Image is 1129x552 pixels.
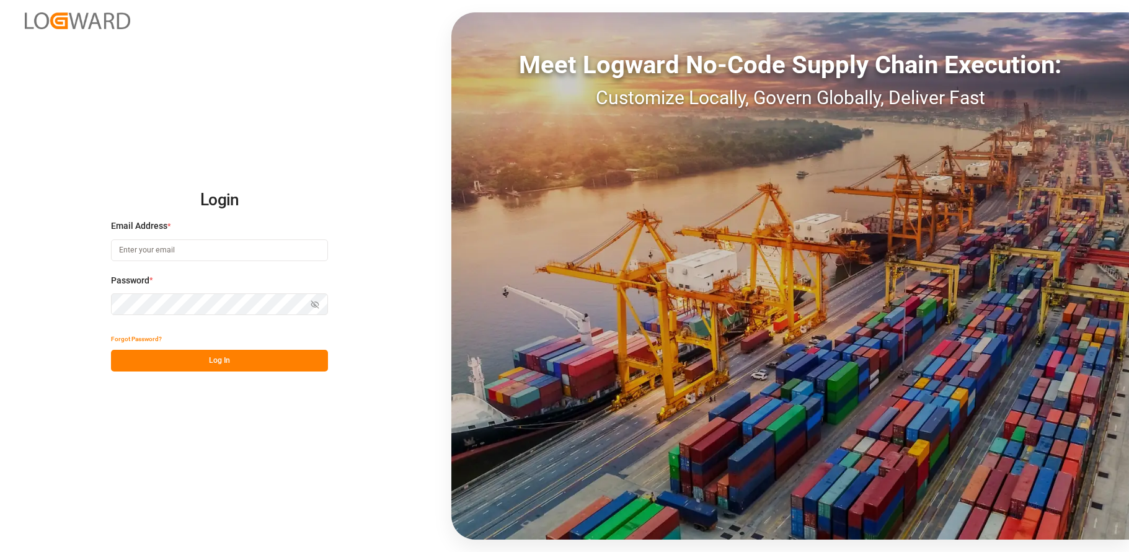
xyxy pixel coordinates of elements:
[111,328,162,350] button: Forgot Password?
[111,274,149,287] span: Password
[111,350,328,372] button: Log In
[25,12,130,29] img: Logward_new_orange.png
[451,47,1129,84] div: Meet Logward No-Code Supply Chain Execution:
[451,84,1129,112] div: Customize Locally, Govern Globally, Deliver Fast
[111,180,328,220] h2: Login
[111,220,167,233] span: Email Address
[111,239,328,261] input: Enter your email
